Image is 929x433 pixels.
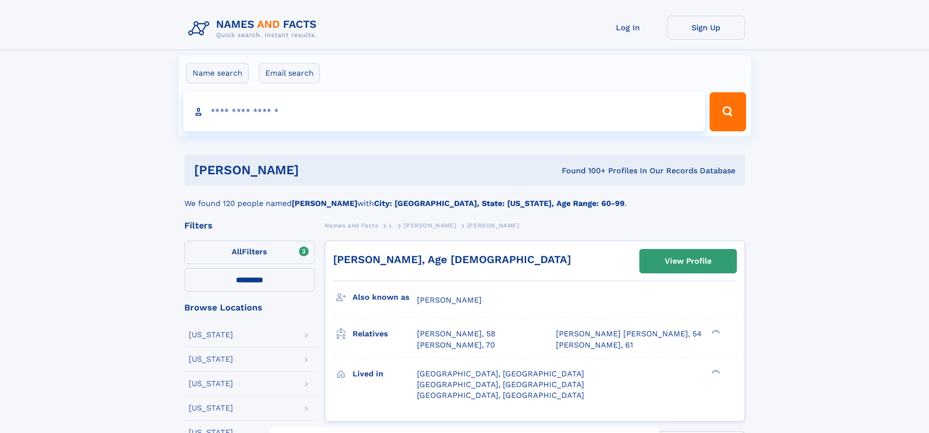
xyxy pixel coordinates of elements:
[184,303,315,312] div: Browse Locations
[389,219,393,231] a: L
[189,404,233,412] div: [US_STATE]
[353,326,417,342] h3: Relatives
[709,329,721,335] div: ❯
[184,241,315,264] label: Filters
[353,289,417,306] h3: Also known as
[556,340,633,351] a: [PERSON_NAME], 61
[417,391,584,400] span: [GEOGRAPHIC_DATA], [GEOGRAPHIC_DATA]
[667,16,745,40] a: Sign Up
[325,219,378,231] a: Names and Facts
[404,219,456,231] a: [PERSON_NAME]
[292,199,357,208] b: [PERSON_NAME]
[709,368,721,374] div: ❯
[640,249,736,273] a: View Profile
[556,329,702,339] a: [PERSON_NAME] [PERSON_NAME], 54
[710,92,746,131] button: Search Button
[665,250,712,272] div: View Profile
[417,295,482,305] span: [PERSON_NAME]
[184,16,325,42] img: Logo Names and Facts
[374,199,625,208] b: City: [GEOGRAPHIC_DATA], State: [US_STATE], Age Range: 60-99
[389,222,393,229] span: L
[184,221,315,230] div: Filters
[417,369,584,378] span: [GEOGRAPHIC_DATA], [GEOGRAPHIC_DATA]
[430,165,735,176] div: Found 100+ Profiles In Our Records Database
[589,16,667,40] a: Log In
[194,164,431,176] h1: [PERSON_NAME]
[183,92,706,131] input: search input
[417,380,584,389] span: [GEOGRAPHIC_DATA], [GEOGRAPHIC_DATA]
[417,329,495,339] a: [PERSON_NAME], 58
[467,222,519,229] span: [PERSON_NAME]
[184,186,745,209] div: We found 120 people named with .
[189,355,233,363] div: [US_STATE]
[333,253,571,266] a: [PERSON_NAME], Age [DEMOGRAPHIC_DATA]
[417,340,495,351] a: [PERSON_NAME], 70
[404,222,456,229] span: [PERSON_NAME]
[189,380,233,388] div: [US_STATE]
[186,63,249,83] label: Name search
[353,366,417,382] h3: Lived in
[189,331,233,339] div: [US_STATE]
[232,247,242,256] span: All
[259,63,320,83] label: Email search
